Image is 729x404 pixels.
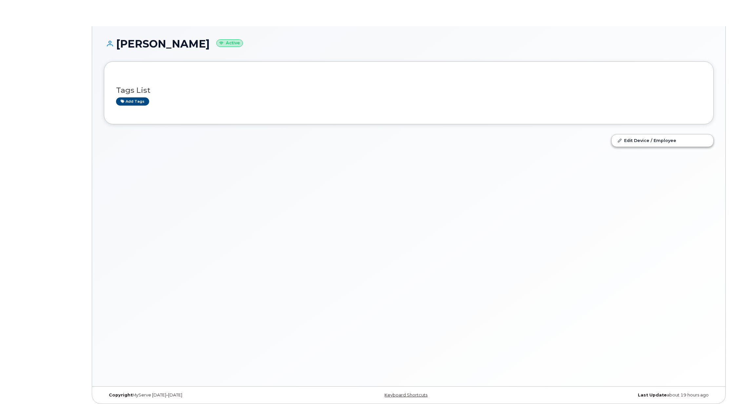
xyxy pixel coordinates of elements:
[109,393,132,397] strong: Copyright
[104,393,307,398] div: MyServe [DATE]–[DATE]
[612,134,713,146] a: Edit Device / Employee
[116,86,701,94] h3: Tags List
[216,39,243,47] small: Active
[510,393,714,398] div: about 19 hours ago
[638,393,667,397] strong: Last Update
[104,38,714,50] h1: [PERSON_NAME]
[384,393,427,397] a: Keyboard Shortcuts
[116,97,149,106] a: Add tags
